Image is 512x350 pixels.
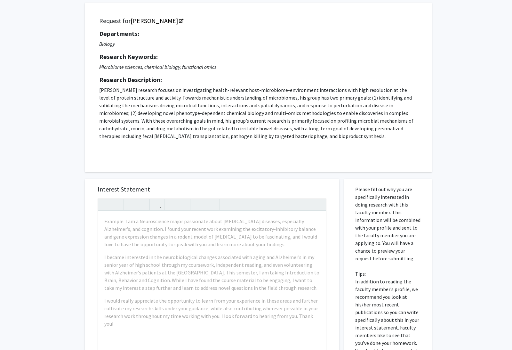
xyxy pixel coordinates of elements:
button: Superscript [125,199,137,210]
button: Insert horizontal rule [207,199,218,210]
p: I became interested in the neurobiological changes associated with aging and Alzheimer’s in my se... [104,253,320,292]
i: Biology [99,41,115,47]
iframe: Chat [5,321,27,345]
p: [PERSON_NAME] research focuses on investigating health-relevant host-microbiome-environment inter... [99,86,418,140]
i: Microbiome sciences, chemical biology, functional omics [99,64,216,70]
p: Example: I am a Neuroscience major passionate about [MEDICAL_DATA] diseases, especially Alzheimer... [104,217,320,248]
h5: Interest Statement [98,185,326,193]
strong: Departments: [99,29,139,37]
a: Opens in a new tab [131,17,183,25]
strong: Research Keywords: [99,53,158,61]
strong: Research Description: [99,76,162,84]
button: Subscript [137,199,148,210]
p: I would really appreciate the opportunity to learn from your experience in these areas and furthe... [104,297,320,328]
button: Fullscreen [313,199,324,210]
button: Unordered list [166,199,177,210]
button: Ordered list [177,199,188,210]
h5: Request for [99,17,418,25]
button: Remove format [192,199,203,210]
button: Link [151,199,163,210]
button: Strong (Ctrl + B) [100,199,111,210]
button: Emphasis (Ctrl + I) [111,199,122,210]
